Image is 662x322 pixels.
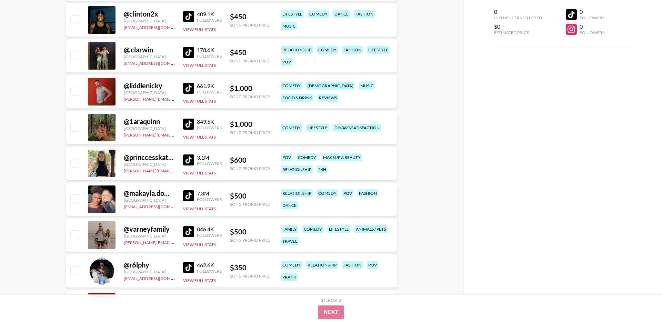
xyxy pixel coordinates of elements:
div: $ 450 [230,12,271,21]
div: relationship [281,189,313,197]
div: food & drink [281,94,313,102]
div: Followers [197,18,222,23]
div: Followers [197,125,222,130]
div: Followers [197,197,222,202]
div: 178.6K [197,47,222,53]
div: lifestyle [281,10,304,18]
div: [GEOGRAPHIC_DATA] [124,198,175,203]
div: $ 500 [230,192,271,200]
div: comedy [302,225,323,233]
div: Song Promo Price [230,130,271,135]
a: [EMAIL_ADDRESS][DOMAIN_NAME] [124,23,193,30]
div: dance [281,201,298,209]
div: @ makayla.domagalski1 [124,189,175,198]
div: Step 1 of 2 [321,298,341,303]
div: travel [281,237,299,245]
div: comedy [281,261,302,269]
div: lifestyle [306,124,329,132]
div: Followers [580,30,604,35]
button: View Full Stats [183,99,216,104]
a: [EMAIL_ADDRESS][DOMAIN_NAME] [124,59,193,66]
a: [EMAIL_ADDRESS][DOMAIN_NAME] [124,274,193,281]
div: @ clinton2x [124,10,175,18]
div: @ r6lphy [124,261,175,269]
div: Song Promo Price [230,94,271,99]
div: music [281,22,297,30]
img: TikTok [183,190,194,201]
div: comedy [308,10,329,18]
div: Song Promo Price [230,273,271,279]
div: Song Promo Price [230,202,271,207]
div: 0 [494,8,542,15]
a: [PERSON_NAME][EMAIL_ADDRESS][DOMAIN_NAME] [124,131,226,138]
div: [GEOGRAPHIC_DATA] [124,269,175,274]
div: music [359,82,375,90]
div: [DEMOGRAPHIC_DATA] [306,82,355,90]
div: 409.1K [197,11,222,18]
div: $ 1,000 [230,120,271,129]
div: pov [367,261,378,269]
div: pov [342,189,353,197]
div: @ 1araquinn [124,117,175,126]
div: diy/art/satisfaction [333,124,381,132]
div: Song Promo Price [230,58,271,63]
div: comedy [317,46,338,54]
div: comedy [281,124,302,132]
div: animals / pets [354,225,387,233]
img: TikTok [183,262,194,273]
button: View Full Stats [183,278,216,283]
div: [GEOGRAPHIC_DATA] [124,54,175,59]
div: $ 450 [230,48,271,57]
div: [GEOGRAPHIC_DATA] [124,18,175,23]
div: [GEOGRAPHIC_DATA] [124,162,175,167]
div: @ princcesskatiee [124,153,175,162]
div: 849.5K [197,118,222,125]
button: View Full Stats [183,206,216,211]
div: $ 1,000 [230,84,271,93]
div: 661.9K [197,82,222,89]
div: 0 [580,8,604,15]
div: 846.4K [197,226,222,233]
button: Next [318,305,344,319]
div: prank [281,273,298,281]
img: TikTok [183,83,194,94]
div: Followers [197,89,222,94]
div: [GEOGRAPHIC_DATA] [124,126,175,131]
div: pov [281,58,292,66]
div: $ 600 [230,156,271,164]
div: relationship [306,261,338,269]
div: fashion [342,261,363,269]
div: 24h [317,165,328,173]
div: relationship [281,46,313,54]
div: comedy [317,189,338,197]
div: @ .clarwin [124,46,175,54]
div: comedy [297,153,318,161]
div: 7.3M [197,190,222,197]
div: fashion [358,189,378,197]
button: View Full Stats [183,242,216,247]
img: TikTok [183,154,194,165]
div: @ liddlenicky [124,81,175,90]
a: [PERSON_NAME][EMAIL_ADDRESS][PERSON_NAME][DOMAIN_NAME] [124,239,259,245]
button: View Full Stats [183,63,216,68]
div: pov [281,153,292,161]
div: comedy [281,82,302,90]
div: relationship [281,165,313,173]
div: lifestyle [367,46,390,54]
div: $ 350 [230,263,271,272]
div: makeup & beauty [322,153,362,161]
img: TikTok [183,11,194,22]
div: dance [333,10,350,18]
div: 0 [580,23,604,30]
div: Estimated Price [494,30,542,35]
img: TikTok [183,119,194,130]
a: [PERSON_NAME][EMAIL_ADDRESS][DOMAIN_NAME] [124,95,226,102]
div: Song Promo Price [230,238,271,243]
div: [GEOGRAPHIC_DATA] [124,233,175,239]
div: Followers [197,53,222,59]
div: 462.6K [197,262,222,269]
div: Song Promo Price [230,22,271,28]
img: TikTok [183,226,194,237]
div: Followers [197,161,222,166]
img: TikTok [183,47,194,58]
